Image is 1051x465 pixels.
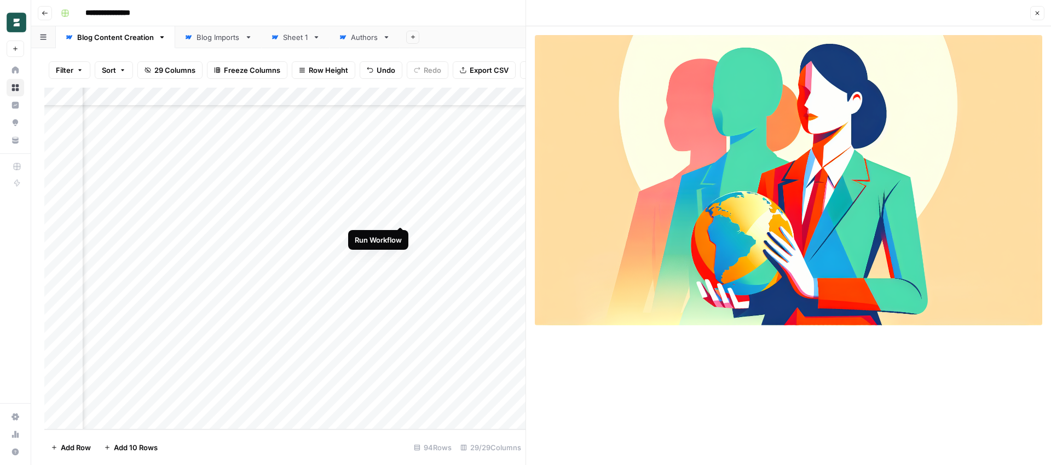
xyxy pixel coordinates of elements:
[114,442,158,453] span: Add 10 Rows
[309,65,348,76] span: Row Height
[7,13,26,32] img: Borderless Logo
[77,32,154,43] div: Blog Content Creation
[56,26,175,48] a: Blog Content Creation
[137,61,203,79] button: 29 Columns
[154,65,195,76] span: 29 Columns
[102,65,116,76] span: Sort
[224,65,280,76] span: Freeze Columns
[7,408,24,426] a: Settings
[262,26,330,48] a: Sheet 1
[355,234,402,245] div: Run Workflow
[44,439,97,456] button: Add Row
[207,61,287,79] button: Freeze Columns
[535,35,1042,325] img: Row/Cell
[95,61,133,79] button: Sort
[49,61,90,79] button: Filter
[351,32,378,43] div: Authors
[56,65,73,76] span: Filter
[7,426,24,443] a: Usage
[7,79,24,96] a: Browse
[456,439,525,456] div: 29/29 Columns
[175,26,262,48] a: Blog Imports
[292,61,355,79] button: Row Height
[7,61,24,79] a: Home
[197,32,240,43] div: Blog Imports
[7,114,24,131] a: Opportunities
[409,439,456,456] div: 94 Rows
[7,9,24,36] button: Workspace: Borderless
[97,439,164,456] button: Add 10 Rows
[407,61,448,79] button: Redo
[7,131,24,149] a: Your Data
[377,65,395,76] span: Undo
[360,61,402,79] button: Undo
[470,65,509,76] span: Export CSV
[424,65,441,76] span: Redo
[283,32,308,43] div: Sheet 1
[7,96,24,114] a: Insights
[7,443,24,461] button: Help + Support
[330,26,400,48] a: Authors
[61,442,91,453] span: Add Row
[453,61,516,79] button: Export CSV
